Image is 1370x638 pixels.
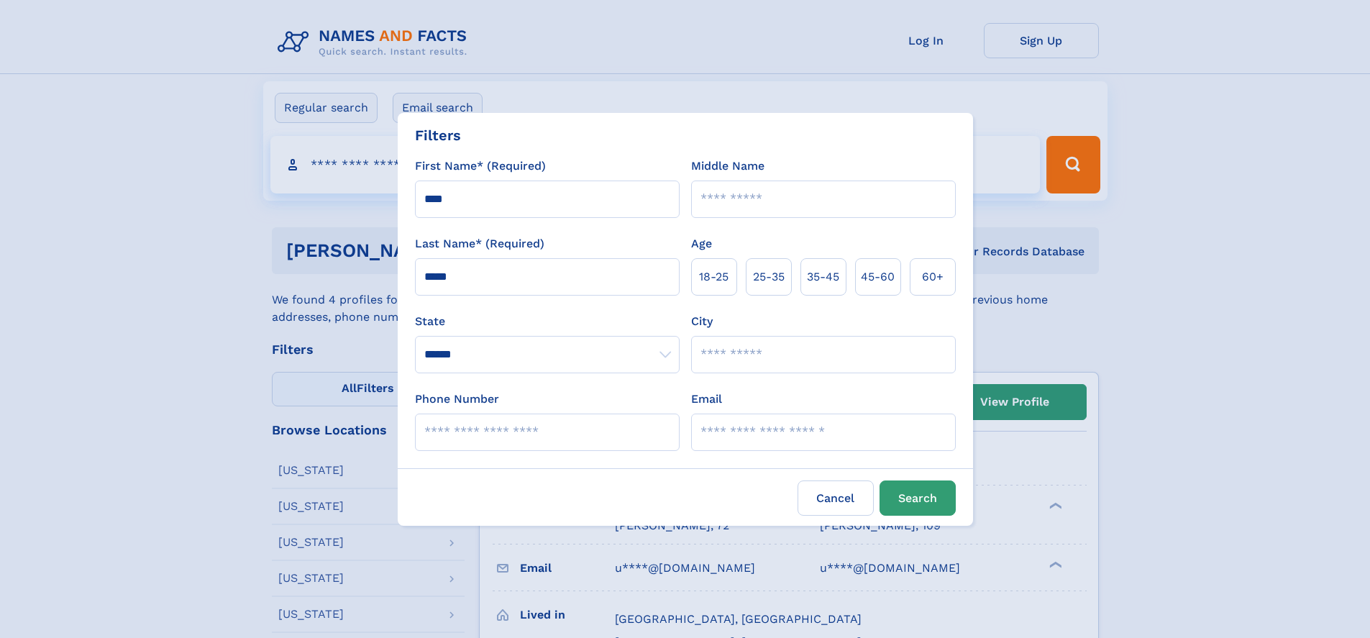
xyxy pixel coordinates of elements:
[880,480,956,516] button: Search
[699,268,729,286] span: 18‑25
[415,124,461,146] div: Filters
[807,268,839,286] span: 35‑45
[691,313,713,330] label: City
[691,158,764,175] label: Middle Name
[415,313,680,330] label: State
[415,158,546,175] label: First Name* (Required)
[691,391,722,408] label: Email
[691,235,712,252] label: Age
[753,268,785,286] span: 25‑35
[798,480,874,516] label: Cancel
[922,268,944,286] span: 60+
[415,391,499,408] label: Phone Number
[415,235,544,252] label: Last Name* (Required)
[861,268,895,286] span: 45‑60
